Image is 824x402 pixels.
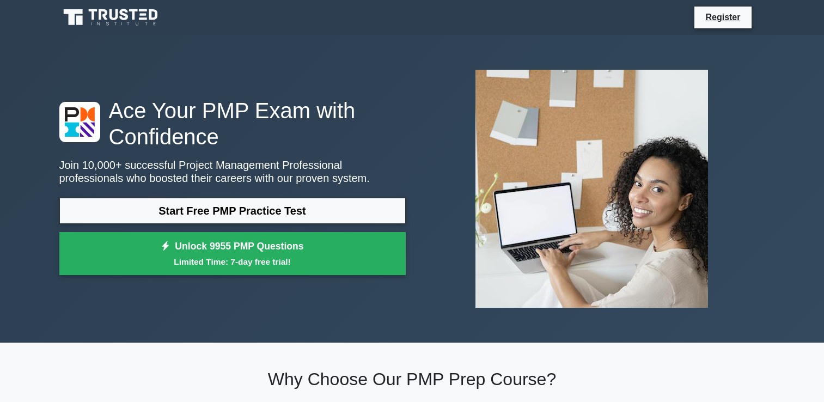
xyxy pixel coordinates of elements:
[73,255,392,268] small: Limited Time: 7-day free trial!
[59,159,406,185] p: Join 10,000+ successful Project Management Professional professionals who boosted their careers w...
[59,98,406,150] h1: Ace Your PMP Exam with Confidence
[699,10,747,24] a: Register
[59,198,406,224] a: Start Free PMP Practice Test
[59,369,765,389] h2: Why Choose Our PMP Prep Course?
[59,232,406,276] a: Unlock 9955 PMP QuestionsLimited Time: 7-day free trial!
